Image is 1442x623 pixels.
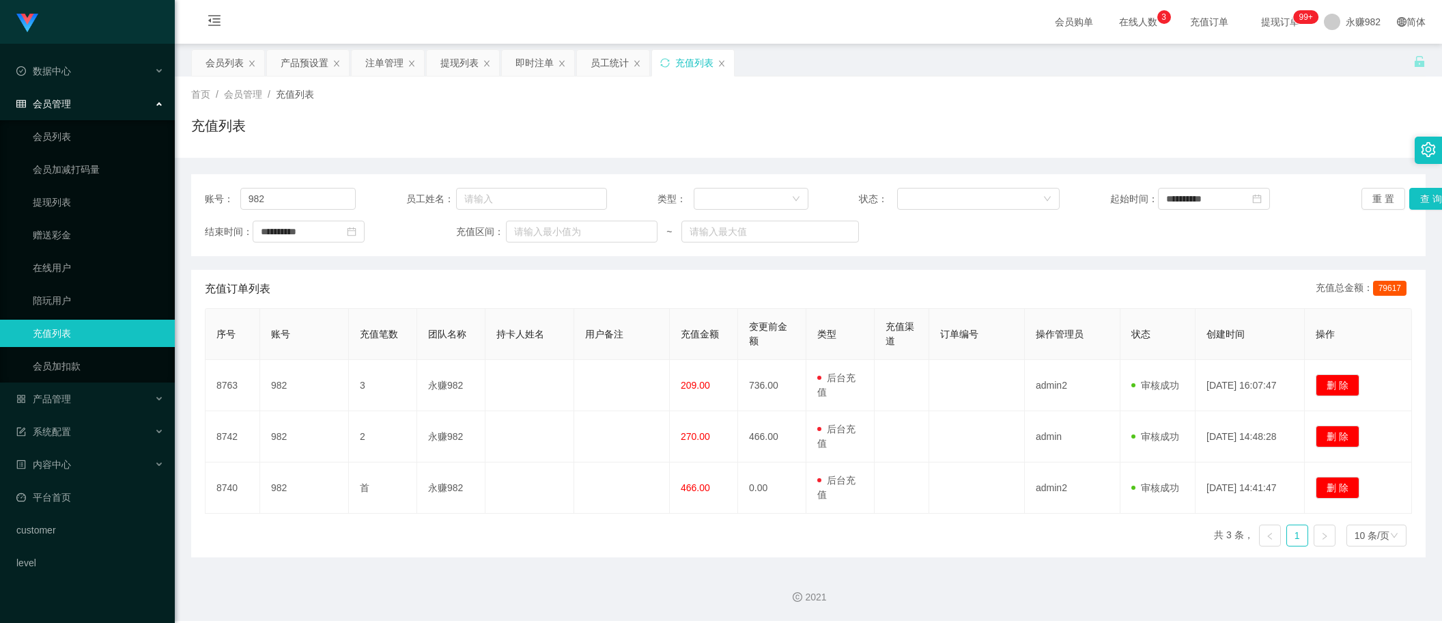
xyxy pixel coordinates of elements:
i: 图标: close [558,59,566,68]
td: admin [1025,411,1120,462]
td: admin2 [1025,360,1120,411]
i: 图标: close [633,59,641,68]
span: 序号 [216,329,236,340]
sup: 263 [1293,10,1318,24]
input: 请输入 [240,188,356,210]
input: 请输入 [456,188,608,210]
span: 员工姓名： [406,192,456,206]
i: 图标: left [1266,532,1274,540]
td: admin2 [1025,462,1120,514]
span: 79617 [1373,281,1406,296]
span: 466.00 [681,482,710,493]
span: 会员管理 [224,89,262,100]
i: 图标: calendar [347,227,356,236]
span: 在线人数 [1112,17,1164,27]
span: 充值渠道 [886,321,914,346]
td: 永赚982 [417,411,485,462]
span: 类型 [817,329,836,340]
i: 图标: profile [16,460,26,469]
li: 下一页 [1314,525,1335,546]
i: 图标: appstore-o [16,394,26,404]
span: 会员管理 [16,98,71,109]
span: 状态 [1131,329,1150,340]
span: 后台充值 [817,475,856,500]
td: 永赚982 [417,360,485,411]
td: 466.00 [738,411,806,462]
span: 充值订单列表 [205,281,270,297]
div: 2021 [186,590,1431,605]
a: 会员列表 [33,123,164,150]
td: 8742 [206,411,260,462]
td: [DATE] 14:48:28 [1196,411,1305,462]
td: [DATE] 14:41:47 [1196,462,1305,514]
td: 8763 [206,360,260,411]
div: 提现列表 [440,50,479,76]
a: 会员加减打码量 [33,156,164,183]
div: 产品预设置 [281,50,328,76]
span: 操作 [1316,329,1335,340]
span: ~ [658,225,681,239]
a: 在线用户 [33,254,164,281]
span: 后台充值 [817,372,856,398]
i: 图标: down [1043,195,1051,204]
span: 首页 [191,89,210,100]
i: 图标: right [1320,532,1329,540]
td: 982 [260,360,349,411]
i: 图标: global [1397,17,1406,27]
span: 充值笔数 [360,329,398,340]
span: 系统配置 [16,426,71,437]
td: 3 [349,360,417,411]
div: 即时注单 [515,50,554,76]
a: level [16,549,164,577]
i: 图标: copyright [793,592,802,602]
div: 10 条/页 [1355,525,1389,546]
span: 充值区间： [456,225,506,239]
td: 736.00 [738,360,806,411]
i: 图标: close [483,59,491,68]
i: 图标: check-circle-o [16,66,26,76]
a: 图标: dashboard平台首页 [16,484,164,511]
button: 删 除 [1316,374,1359,396]
td: 首 [349,462,417,514]
i: 图标: form [16,427,26,437]
span: 后台充值 [817,424,856,449]
span: 订单编号 [940,329,978,340]
div: 员工统计 [591,50,629,76]
span: 操作管理员 [1036,329,1084,340]
i: 图标: calendar [1252,194,1262,204]
span: 提现订单 [1254,17,1306,27]
input: 请输入最大值 [681,221,859,243]
p: 3 [1161,10,1166,24]
span: 账号 [271,329,290,340]
span: 审核成功 [1131,380,1179,391]
li: 共 3 条， [1214,525,1254,546]
span: 账号： [205,192,240,206]
td: 982 [260,462,349,514]
a: customer [16,516,164,544]
a: 陪玩用户 [33,287,164,314]
span: 充值订单 [1183,17,1235,27]
i: 图标: setting [1421,142,1436,157]
td: 982 [260,411,349,462]
button: 删 除 [1316,477,1359,499]
div: 充值总金额： [1316,281,1412,297]
span: 充值列表 [276,89,314,100]
span: 审核成功 [1131,431,1179,442]
i: 图标: unlock [1413,55,1426,68]
img: logo.9652507e.png [16,14,38,33]
div: 充值列表 [675,50,713,76]
span: 产品管理 [16,393,71,404]
span: 状态： [859,192,898,206]
i: 图标: close [718,59,726,68]
span: 变更前金额 [749,321,787,346]
span: 起始时间： [1110,192,1158,206]
td: 0.00 [738,462,806,514]
i: 图标: close [248,59,256,68]
a: 会员加扣款 [33,352,164,380]
span: 类型： [658,192,694,206]
span: / [216,89,218,100]
a: 1 [1287,525,1307,546]
td: [DATE] 16:07:47 [1196,360,1305,411]
a: 提现列表 [33,189,164,216]
span: 结束时间： [205,225,253,239]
